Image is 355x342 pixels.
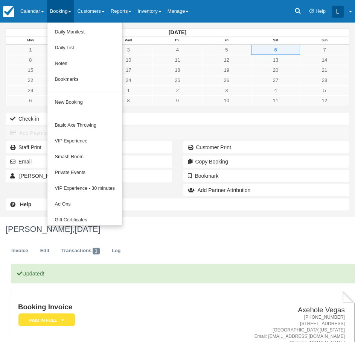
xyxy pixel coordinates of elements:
[6,75,55,85] a: 22
[104,75,153,85] a: 24
[47,118,122,133] a: Basic Axe Throwing
[47,23,123,225] ul: Booking
[6,85,55,95] a: 29
[3,6,14,17] img: checkfront-main-nav-mini-logo.png
[20,201,31,207] b: Help
[47,149,122,165] a: Smash Room
[202,36,251,45] th: Fri
[6,45,55,55] a: 1
[18,313,75,327] em: Paid in Full
[47,24,122,40] a: Daily Manifest
[300,45,349,55] a: 7
[183,141,350,153] a: Customer Print
[251,75,300,85] a: 27
[6,113,349,125] button: Check-in
[202,65,251,75] a: 19
[202,45,251,55] a: 5
[183,170,350,182] button: Bookmark
[6,36,55,45] th: Mon
[47,72,122,88] a: Bookmarks
[11,264,355,284] p: Updated!
[153,36,202,45] th: Thu
[169,29,186,35] strong: [DATE]
[251,65,300,75] a: 20
[18,303,88,311] h1: Booking Invoice
[251,95,300,106] a: 11
[202,55,251,65] a: 12
[6,170,172,182] a: [PERSON_NAME] 1
[153,65,202,75] a: 18
[6,65,55,75] a: 15
[153,55,202,65] a: 11
[91,306,345,314] h2: Axehole Vegas
[47,133,122,149] a: VIP Experience
[19,173,62,179] span: [PERSON_NAME]
[300,36,349,45] th: Sun
[93,248,100,254] span: 1
[251,45,300,55] a: 6
[104,55,153,65] a: 10
[75,224,100,234] span: [DATE]
[202,85,251,95] a: 3
[300,95,349,106] a: 12
[300,65,349,75] a: 21
[153,75,202,85] a: 25
[332,6,344,18] div: L
[104,95,153,106] a: 8
[47,56,122,72] a: Notes
[6,55,55,65] a: 8
[153,45,202,55] a: 4
[183,156,350,168] button: Copy Booking
[104,65,153,75] a: 17
[6,127,349,139] button: Add Payment
[153,85,202,95] a: 2
[6,156,172,168] button: Email
[6,95,55,106] a: 6
[251,36,300,45] th: Sat
[47,181,122,197] a: VIP Experience - 30 minutes
[35,244,55,258] a: Edit
[251,55,300,65] a: 13
[300,85,349,95] a: 5
[104,85,153,95] a: 1
[6,141,172,153] a: Staff Print
[106,244,126,258] a: Log
[6,225,349,234] h1: [PERSON_NAME],
[47,40,122,56] a: Daily List
[56,244,105,258] a: Transactions1
[309,9,314,14] i: Help
[18,313,72,327] a: Paid in Full
[251,85,300,95] a: 4
[202,95,251,106] a: 10
[47,197,122,212] a: Ad Ons
[47,212,122,228] a: Gift Certificates
[47,95,122,110] a: New Booking
[6,244,34,258] a: Invoice
[202,75,251,85] a: 26
[300,75,349,85] a: 28
[47,165,122,181] a: Private Events
[315,8,326,14] span: Help
[6,198,349,210] a: Help
[104,36,153,45] th: Wed
[183,184,350,196] button: Add Partner Attribution
[104,45,153,55] a: 3
[300,55,349,65] a: 14
[153,95,202,106] a: 9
